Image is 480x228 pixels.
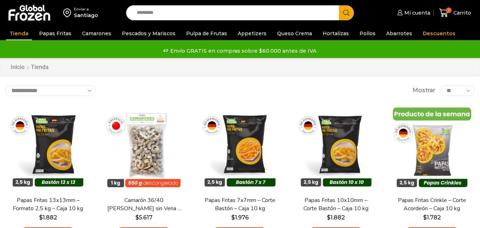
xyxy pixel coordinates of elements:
[74,12,98,19] div: Santiago
[10,196,86,213] a: Papas Fritas 13x13mm – Formato 2,5 kg – Caja 10 kg
[395,6,430,20] a: Mi cuenta
[118,27,179,40] a: Pescados y Mariscos
[383,27,416,40] a: Abarrotes
[327,214,345,221] bdi: 1.882
[327,214,330,221] span: $
[446,7,452,13] span: 1
[10,63,49,71] nav: Breadcrumb
[419,27,459,40] a: Descuentos
[135,214,152,221] bdi: 5.617
[234,27,270,40] a: Appetizers
[423,214,441,221] bdi: 1.782
[5,85,96,96] select: Pedido de la tienda
[10,63,25,71] a: Inicio
[403,9,430,16] span: Mi cuenta
[135,214,139,221] span: $
[339,5,354,20] button: Search button
[231,214,235,221] span: $
[274,27,315,40] a: Queso Crema
[106,196,182,213] a: Camarón 36/40 [PERSON_NAME] sin Vena – Bronze – Caja 10 kg
[183,27,231,40] a: Pulpa de Frutas
[74,7,98,12] div: Enviar a
[437,5,473,21] a: 1 Carrito
[6,27,32,40] a: Tienda
[39,214,43,221] span: $
[394,196,470,213] a: Papas Fritas Crinkle – Corte Acordeón – Caja 10 kg
[356,27,379,40] a: Pollos
[79,27,115,40] a: Camarones
[31,64,49,70] h1: Tienda
[231,214,249,221] bdi: 1.976
[201,196,278,213] a: Papas Fritas 7x7mm – Corte Bastón – Caja 10 kg
[63,7,74,19] img: address-field-icon.svg
[412,86,435,95] span: Mostrar
[36,27,75,40] a: Papas Fritas
[452,9,471,16] span: Carrito
[39,214,57,221] bdi: 1.882
[319,27,352,40] a: Hortalizas
[298,196,374,213] a: Papas Fritas 10x10mm – Corte Bastón – Caja 10 kg
[423,214,427,221] span: $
